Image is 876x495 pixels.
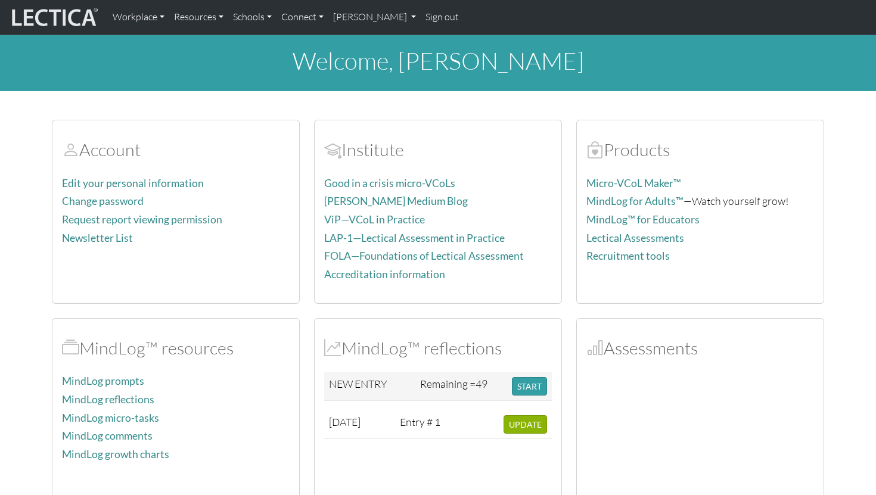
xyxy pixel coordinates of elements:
p: —Watch yourself grow! [586,192,814,210]
a: Micro-VCoL Maker™ [586,177,681,189]
span: MindLog™ resources [62,337,79,359]
a: Sign out [421,5,464,30]
a: MindLog comments [62,429,153,442]
span: Assessments [586,337,604,359]
a: ViP—VCoL in Practice [324,213,425,226]
a: Change password [62,195,144,207]
button: UPDATE [504,415,547,434]
a: Good in a crisis micro-VCoLs [324,177,455,189]
a: Edit your personal information [62,177,204,189]
a: Schools [228,5,277,30]
span: [DATE] [329,415,361,428]
h2: Institute [324,139,552,160]
h2: Account [62,139,290,160]
a: MindLog prompts [62,375,144,387]
span: UPDATE [509,419,542,429]
a: Lectical Assessments [586,232,684,244]
span: 49 [476,377,487,390]
a: Request report viewing permission [62,213,222,226]
span: Account [324,139,341,160]
a: Connect [277,5,328,30]
a: Workplace [108,5,169,30]
h2: MindLog™ reflections [324,338,552,359]
a: FOLA—Foundations of Lectical Assessment [324,250,524,262]
h2: Products [586,139,814,160]
a: MindLog for Adults™ [586,195,684,207]
button: START [512,377,547,396]
a: [PERSON_NAME] [328,5,421,30]
a: MindLog™ for Educators [586,213,700,226]
a: MindLog growth charts [62,448,169,460]
a: Recruitment tools [586,250,670,262]
td: Remaining = [415,372,507,401]
a: Newsletter List [62,232,133,244]
td: NEW ENTRY [324,372,415,401]
span: Products [586,139,604,160]
span: MindLog [324,337,341,359]
a: Resources [169,5,228,30]
a: [PERSON_NAME] Medium Blog [324,195,468,207]
a: MindLog reflections [62,393,154,406]
h2: MindLog™ resources [62,338,290,359]
h2: Assessments [586,338,814,359]
a: LAP-1—Lectical Assessment in Practice [324,232,505,244]
a: Accreditation information [324,268,445,281]
td: Entry # 1 [395,410,449,439]
a: MindLog micro-tasks [62,412,159,424]
span: Account [62,139,79,160]
img: lecticalive [9,6,98,29]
